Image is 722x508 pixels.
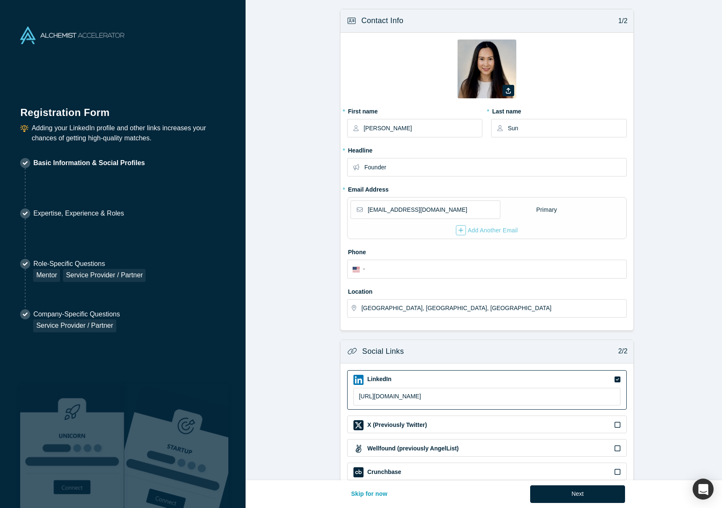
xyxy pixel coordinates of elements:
[353,444,364,454] img: Wellfound (previously AngelList) icon
[347,245,627,257] label: Phone
[63,269,146,282] div: Service Provider / Partner
[458,39,516,98] img: Profile user default
[536,203,557,217] div: Primary
[124,384,228,508] img: Prism AI
[20,384,124,508] img: Robust Technologies
[33,208,124,218] p: Expertise, Experience & Roles
[20,26,124,44] img: Alchemist Accelerator Logo
[347,143,627,155] label: Headline
[614,346,628,356] p: 2/2
[31,123,225,143] p: Adding your LinkedIn profile and other links increases your chances of getting high-quality matches.
[614,16,628,26] p: 1/2
[366,421,427,429] label: X (Previously Twitter)
[347,439,627,457] div: Wellfound (previously AngelList) iconWellfound (previously AngelList)
[456,225,518,235] div: Add Another Email
[33,319,116,332] div: Service Provider / Partner
[347,104,482,116] label: First name
[347,370,627,410] div: LinkedIn iconLinkedIn
[20,96,225,120] h1: Registration Form
[347,463,627,480] div: Crunchbase iconCrunchbase
[33,269,60,282] div: Mentor
[353,467,364,477] img: Crunchbase icon
[342,485,396,503] button: Skip for now
[33,259,146,269] p: Role-Specific Questions
[366,468,401,476] label: Crunchbase
[347,284,627,296] label: Location
[33,309,120,319] p: Company-Specific Questions
[33,158,145,168] p: Basic Information & Social Profiles
[362,346,404,357] h3: Social Links
[455,225,518,236] button: Add Another Email
[347,182,389,194] label: Email Address
[491,104,626,116] label: Last name
[366,375,392,384] label: LinkedIn
[361,300,626,317] input: Enter a location
[366,444,459,453] label: Wellfound (previously AngelList)
[353,375,364,385] img: LinkedIn icon
[530,485,625,503] button: Next
[353,420,364,430] img: X (Previously Twitter) icon
[347,416,627,433] div: X (Previously Twitter) iconX (Previously Twitter)
[361,15,403,26] h3: Contact Info
[364,158,626,176] input: Partner, CEO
